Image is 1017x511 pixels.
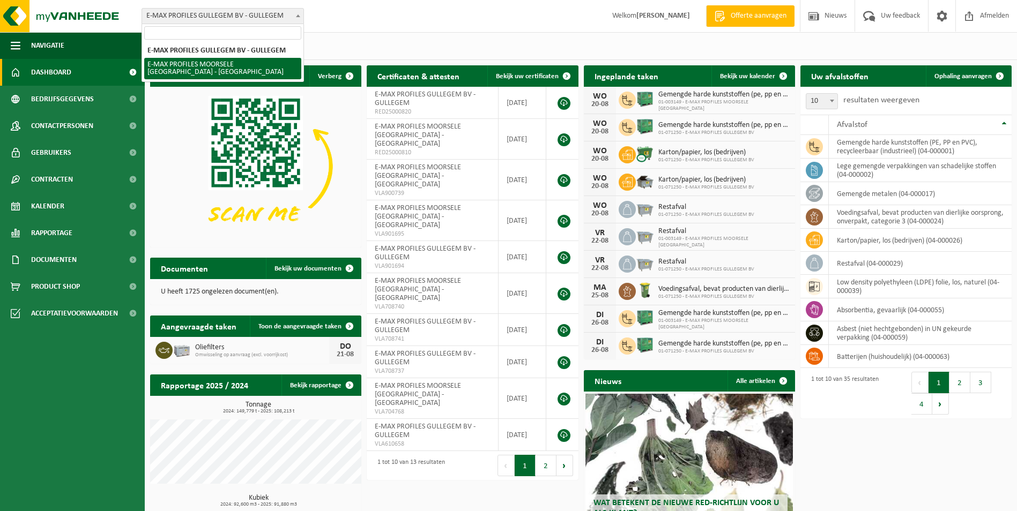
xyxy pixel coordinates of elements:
span: Dashboard [31,59,71,86]
span: Voedingsafval, bevat producten van dierlijke oorsprong, onverpakt, categorie 3 [658,285,790,294]
span: Gemengde harde kunststoffen (pe, pp en pvc), recycleerbaar (industrieel) [658,309,790,318]
td: restafval (04-000029) [829,252,1012,275]
span: Kalender [31,193,64,220]
div: 20-08 [589,101,611,108]
img: WB-0660-CU [636,145,654,163]
span: 01-071250 - E-MAX PROFILES GULLEGEM BV [658,348,790,355]
span: 01-071250 - E-MAX PROFILES GULLEGEM BV [658,266,754,273]
td: voedingsafval, bevat producten van dierlijke oorsprong, onverpakt, categorie 3 (04-000024) [829,205,1012,229]
span: 01-071250 - E-MAX PROFILES GULLEGEM BV [658,130,790,136]
h3: Tonnage [155,401,361,414]
span: E-MAX PROFILES GULLEGEM BV - GULLEGEM [375,91,476,107]
div: MA [589,283,611,292]
span: 2024: 149,779 t - 2025: 108,213 t [155,409,361,414]
td: [DATE] [499,200,546,241]
span: Toon de aangevraagde taken [258,323,342,330]
span: Oliefilters [195,343,329,352]
a: Bekijk uw kalender [711,65,794,87]
button: Verberg [309,65,360,87]
span: Contactpersonen [31,112,93,139]
td: batterijen (huishoudelijk) (04-000063) [829,345,1012,368]
li: E-MAX PROFILES MOORSELE [GEOGRAPHIC_DATA] - [GEOGRAPHIC_DATA] [144,58,301,79]
div: 25-08 [589,292,611,299]
span: E-MAX PROFILES GULLEGEM BV - GULLEGEM [375,245,476,261]
span: Product Shop [31,273,80,300]
span: Restafval [658,203,754,212]
div: WO [589,174,611,183]
span: VLA900739 [375,189,490,198]
span: 01-071250 - E-MAX PROFILES GULLEGEM BV [658,184,754,191]
span: Offerte aanvragen [728,11,789,21]
img: PB-HB-1400-HPE-GN-01 [636,309,654,327]
button: 3 [970,372,991,393]
button: 2 [536,455,556,476]
div: DI [589,338,611,347]
span: Acceptatievoorwaarden [31,300,118,327]
span: E-MAX PROFILES MOORSELE [GEOGRAPHIC_DATA] - [GEOGRAPHIC_DATA] [375,204,461,229]
span: Contracten [31,166,73,193]
span: Karton/papier, los (bedrijven) [658,148,754,157]
h2: Uw afvalstoffen [800,65,879,86]
span: Gemengde harde kunststoffen (pe, pp en pvc), recycleerbaar (industrieel) [658,340,790,348]
a: Alle artikelen [728,370,794,392]
span: Restafval [658,227,790,236]
span: Rapportage [31,220,72,246]
button: Previous [911,372,929,393]
h3: Kubiek [155,494,361,507]
p: U heeft 1725 ongelezen document(en). [161,288,351,296]
span: E-MAX PROFILES GULLEGEM BV - GULLEGEM [142,9,303,24]
div: DO [335,342,356,351]
span: Gebruikers [31,139,71,166]
span: Gemengde harde kunststoffen (pe, pp en pvc), recycleerbaar (industrieel) [658,121,790,130]
span: Gemengde harde kunststoffen (pe, pp en pvc), recycleerbaar (industrieel) [658,91,790,99]
td: [DATE] [499,314,546,346]
span: Bekijk uw documenten [274,265,342,272]
span: E-MAX PROFILES GULLEGEM BV - GULLEGEM [375,423,476,439]
button: Next [932,393,949,415]
a: Toon de aangevraagde taken [250,315,360,337]
span: Documenten [31,246,77,273]
div: 20-08 [589,155,611,163]
div: 26-08 [589,347,611,354]
span: Bedrijfsgegevens [31,86,94,112]
div: DI [589,311,611,319]
img: WB-2500-GAL-GY-01 [636,199,654,217]
span: 01-071250 - E-MAX PROFILES GULLEGEM BV [658,294,790,300]
img: PB-HB-1400-HPE-GN-01 [636,336,654,354]
span: Restafval [658,258,754,266]
span: Bekijk uw certificaten [496,73,559,80]
a: Bekijk uw certificaten [487,65,577,87]
td: absorbentia, gevaarlijk (04-000055) [829,298,1012,321]
td: [DATE] [499,273,546,314]
td: [DATE] [499,419,546,451]
td: asbest (niet hechtgebonden) in UN gekeurde verpakking (04-000059) [829,321,1012,345]
button: 1 [929,372,949,393]
td: [DATE] [499,241,546,273]
span: VLA610658 [375,440,490,448]
span: E-MAX PROFILES GULLEGEM BV - GULLEGEM [375,318,476,334]
img: WB-2500-GAL-GY-01 [636,227,654,245]
h2: Certificaten & attesten [367,65,470,86]
span: VLA708741 [375,335,490,343]
button: 2 [949,372,970,393]
span: Omwisseling op aanvraag (excl. voorrijkost) [195,352,329,358]
span: Bekijk uw kalender [720,73,775,80]
a: Bekijk uw documenten [266,258,360,279]
a: Ophaling aanvragen [926,65,1011,87]
button: Next [556,455,573,476]
img: WB-5000-GAL-GY-01 [636,172,654,190]
span: RED25000820 [375,108,490,116]
button: 1 [515,455,536,476]
div: 26-08 [589,319,611,327]
span: Verberg [318,73,342,80]
div: WO [589,119,611,128]
span: E-MAX PROFILES MOORSELE [GEOGRAPHIC_DATA] - [GEOGRAPHIC_DATA] [375,163,461,189]
span: VLA708737 [375,367,490,375]
div: VR [589,229,611,237]
button: Previous [498,455,515,476]
div: WO [589,92,611,101]
td: gemengde harde kunststoffen (PE, PP en PVC), recycleerbaar (industrieel) (04-000001) [829,135,1012,159]
span: Karton/papier, los (bedrijven) [658,176,754,184]
div: WO [589,147,611,155]
span: RED25000810 [375,148,490,157]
